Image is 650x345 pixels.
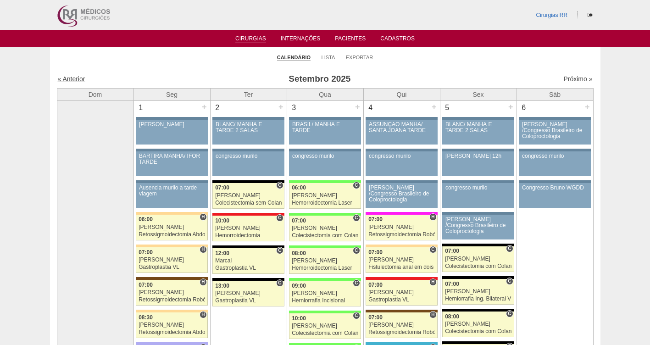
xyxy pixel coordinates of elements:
div: congresso murilo [522,153,588,159]
div: Key: Aviso [442,149,514,151]
div: Key: Bartira [366,245,437,247]
div: Key: Brasil [289,213,361,216]
div: Ausencia murilo a tarde viagem [139,185,205,197]
div: Key: Aviso [366,117,437,120]
div: Gastroplastia VL [139,264,205,270]
div: + [354,101,361,113]
div: 2 [211,101,225,115]
div: Key: Brasil [289,311,361,313]
div: 6 [517,101,531,115]
a: C 07:00 [PERSON_NAME] Fistulectomia anal em dois tempos [366,247,437,273]
div: Gastroplastia VL [215,265,282,271]
a: C 10:00 [PERSON_NAME] Hemorroidectomia [212,216,284,241]
a: C 07:00 [PERSON_NAME] Colecistectomia sem Colangiografia VL [212,183,284,209]
span: 10:00 [215,217,229,224]
a: [PERSON_NAME] [136,120,207,145]
span: 07:00 [139,282,153,288]
div: Key: Santa Joana [136,277,207,280]
div: + [200,101,208,113]
div: Herniorrafia Ing. Bilateral VL [445,296,511,302]
a: C 13:00 [PERSON_NAME] Gastroplastia VL [212,281,284,306]
span: 06:00 [292,184,306,191]
a: [PERSON_NAME] 12h [442,151,514,176]
div: [PERSON_NAME] /Congresso Brasileiro de Coloproctologia [445,217,511,235]
div: + [583,101,591,113]
div: Key: Aviso [136,180,207,183]
a: congresso murilo [442,183,514,208]
a: C 07:00 [PERSON_NAME] Colecistectomia com Colangiografia VL [289,216,361,241]
a: BRASIL/ MANHÃ E TARDE [289,120,361,145]
a: C 06:00 [PERSON_NAME] Hemorroidectomia Laser [289,183,361,209]
span: 07:00 [368,314,383,321]
div: [PERSON_NAME] [368,257,435,263]
div: Colecistectomia com Colangiografia VL [292,233,358,239]
a: Lista [322,54,335,61]
span: Hospital [200,278,206,286]
th: Qua [287,88,363,100]
span: Consultório [276,247,283,254]
div: BLANC/ MANHÃ E TARDE 2 SALAS [445,122,511,134]
th: Ter [210,88,287,100]
div: [PERSON_NAME] [368,224,435,230]
div: Gastroplastia VL [368,297,435,303]
span: Hospital [429,278,436,286]
a: Próximo » [563,75,592,83]
span: Consultório [506,310,513,317]
a: ASSUNÇÃO MANHÃ/ SANTA JOANA TARDE [366,120,437,145]
div: [PERSON_NAME] [445,289,511,295]
h3: Setembro 2025 [186,72,453,86]
div: [PERSON_NAME] [292,225,358,231]
a: Cirurgias RR [536,12,567,18]
div: Key: Christóvão da Gama [136,342,207,345]
div: Retossigmoidectomia Robótica [368,232,435,238]
span: 08:00 [292,250,306,256]
div: Key: Aviso [519,117,590,120]
span: Consultório [353,312,360,319]
a: Exportar [346,54,373,61]
div: [PERSON_NAME] /Congresso Brasileiro de Coloproctologia [369,185,434,203]
div: Retossigmoidectomia Abdominal VL [139,329,205,335]
div: 4 [364,101,378,115]
span: 07:00 [368,282,383,288]
div: Colecistectomia com Colangiografia VL [292,330,358,336]
span: 07:00 [215,184,229,191]
span: Hospital [429,311,436,318]
div: Colecistectomia com Colangiografia VL [445,328,511,334]
th: Dom [57,88,133,100]
span: 07:00 [139,249,153,256]
div: ASSUNÇÃO MANHÃ/ SANTA JOANA TARDE [369,122,434,134]
div: Key: Bartira [136,245,207,247]
div: congresso murilo [292,153,358,159]
div: congresso murilo [445,185,511,191]
div: Key: Assunção [366,277,437,280]
a: [PERSON_NAME] /Congresso Brasileiro de Coloproctologia [442,215,514,239]
div: congresso murilo [216,153,281,159]
div: Colecistectomia sem Colangiografia VL [215,200,282,206]
a: [PERSON_NAME] /Congresso Brasileiro de Coloproctologia [519,120,590,145]
div: 5 [440,101,455,115]
span: Hospital [200,246,206,253]
th: Seg [133,88,210,100]
span: Consultório [429,246,436,253]
a: Ausencia murilo a tarde viagem [136,183,207,208]
a: C 07:00 [PERSON_NAME] Colecistectomia com Colangiografia VL [442,246,514,272]
span: Consultório [276,182,283,189]
div: + [430,101,438,113]
a: H 07:00 [PERSON_NAME] Gastroplastia VL [136,247,207,273]
div: Marcal [215,258,282,264]
div: Retossigmoidectomia Abdominal VL [139,232,205,238]
span: 07:00 [368,216,383,223]
a: Congresso Bruno WGDD [519,183,590,208]
div: Key: Blanc [212,278,284,281]
div: + [507,101,515,113]
a: congresso murilo [519,151,590,176]
div: Key: Blanc [212,245,284,248]
span: Consultório [353,214,360,222]
div: Key: Aviso [366,180,437,183]
div: [PERSON_NAME] [292,290,358,296]
span: Consultório [353,182,360,189]
span: Consultório [353,279,360,287]
a: BLANC/ MANHÃ E TARDE 2 SALAS [442,120,514,145]
div: Retossigmoidectomia Robótica [368,329,435,335]
div: Key: Brasil [289,180,361,183]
